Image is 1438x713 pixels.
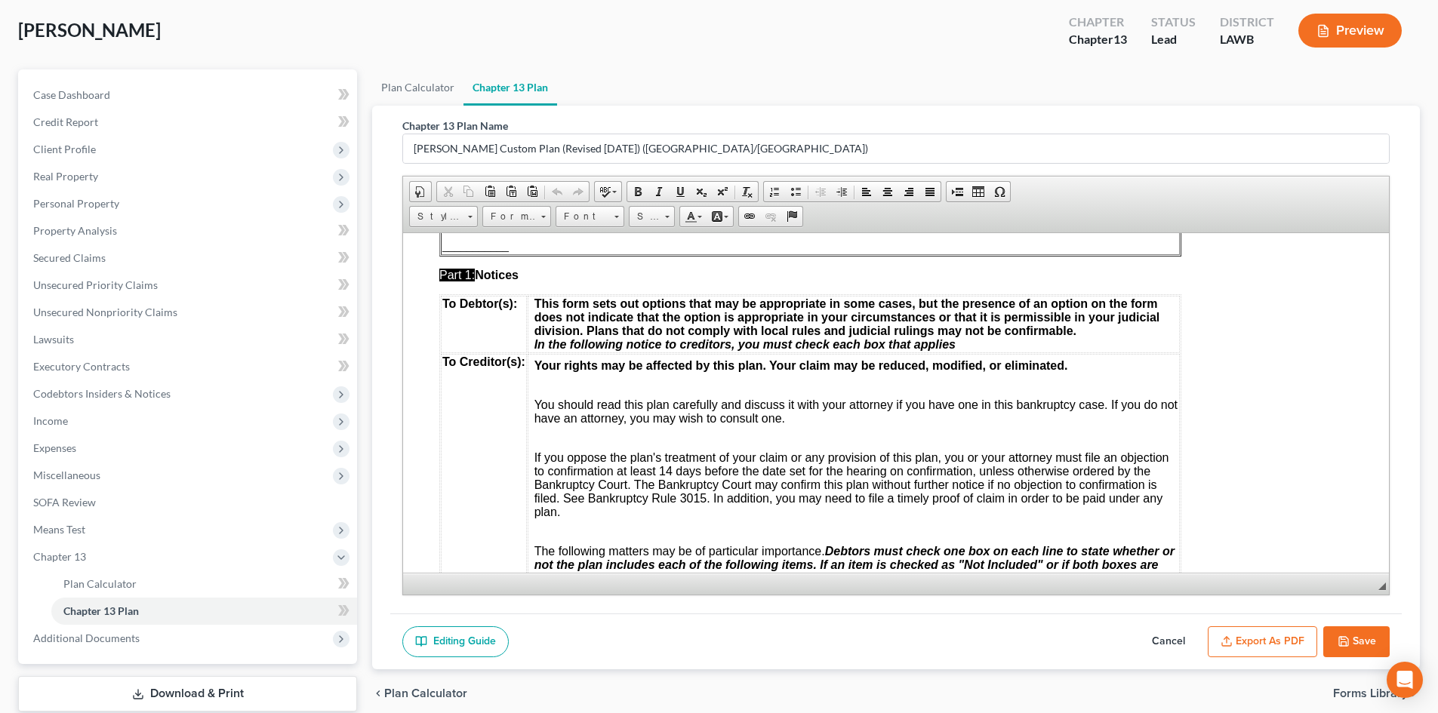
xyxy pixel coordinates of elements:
button: Export as PDF [1208,626,1317,658]
a: Chapter 13 Plan [51,598,357,625]
div: Lead [1151,31,1196,48]
a: Anchor [781,207,802,226]
div: District [1220,14,1274,31]
span: SOFA Review [33,496,96,509]
span: Miscellaneous [33,469,100,481]
a: Paste as plain text [500,182,522,201]
span: Personal Property [33,197,119,210]
a: Underline [670,182,691,201]
span: Styles [410,207,463,226]
button: Cancel [1135,626,1202,658]
button: Preview [1298,14,1402,48]
strong: Debtors must check one box on each line to state whether or not the plan includes each of the fol... [131,312,771,352]
a: Styles [409,206,478,227]
a: Subscript [691,182,712,201]
span: Real Property [33,170,98,183]
span: Size [630,207,660,226]
span: Plan Calculator [63,577,137,590]
a: Unsecured Priority Claims [21,272,357,299]
a: Unlink [760,207,781,226]
span: Means Test [33,523,85,536]
a: Decrease Indent [810,182,831,201]
a: Download & Print [18,676,357,711]
label: Chapter 13 Plan Name [402,118,508,134]
span: Format [483,207,536,226]
button: chevron_left Plan Calculator [372,687,467,699]
a: Insert/Remove Numbered List [764,182,785,201]
span: Property Analysis [33,224,117,237]
a: Increase Indent [831,182,852,201]
a: Editing Guide [402,626,509,658]
span: Lawsuits [33,333,74,346]
iframe: Rich Text Editor, document-ckeditor [403,233,1389,573]
a: Center [877,182,898,201]
button: Forms Library chevron_right [1333,687,1420,699]
a: Italic [648,182,670,201]
a: Insert Page Break for Printing [947,182,968,201]
a: Bold [627,182,648,201]
a: Document Properties [410,182,431,201]
a: SOFA Review [21,489,357,516]
span: Secured Claims [33,251,106,264]
span: Expenses [33,441,76,454]
button: Save [1323,626,1390,658]
a: Link [739,207,760,226]
a: Insert Special Character [989,182,1010,201]
span: Codebtors Insiders & Notices [33,387,171,400]
a: Plan Calculator [372,69,463,106]
a: Format [482,206,551,227]
a: Remove Format [737,182,758,201]
div: Chapter [1069,31,1127,48]
span: Font [556,207,609,226]
span: Forms Library [1333,687,1408,699]
a: Size [629,206,675,227]
a: Align Left [856,182,877,201]
a: Secured Claims [21,244,357,272]
span: Income [33,414,68,427]
a: Background Color [707,207,733,226]
a: Cut [437,182,458,201]
span: Executory Contracts [33,360,130,373]
span: Additional Documents [33,632,140,644]
a: Undo [547,182,568,201]
span: Unsecured Nonpriority Claims [33,306,177,318]
div: Status [1151,14,1196,31]
a: Text Color [680,207,707,226]
span: Client Profile [33,143,96,155]
a: Plan Calculator [51,570,357,598]
span: Case Dashboard [33,88,110,101]
span: Chapter 13 [33,550,86,563]
a: Property Analysis [21,217,357,244]
a: Justify [919,182,941,201]
a: Executory Contracts [21,353,357,380]
a: Paste from Word [522,182,543,201]
a: Credit Report [21,109,357,136]
a: Table [968,182,989,201]
span: Unsecured Priority Claims [33,278,158,291]
span: The following matters may be of particular importance. [131,312,771,352]
span: Resize [1378,582,1386,590]
a: Chapter 13 Plan [463,69,557,106]
span: 13 [1113,32,1127,46]
input: Enter name... [403,134,1389,163]
span: Plan Calculator [384,687,467,699]
a: Superscript [712,182,733,201]
a: Unsecured Nonpriority Claims [21,299,357,326]
span: Credit Report [33,115,98,128]
i: chevron_left [372,687,384,699]
span: Chapter 13 Plan [63,604,139,617]
a: Spell Checker [595,182,621,201]
a: Insert/Remove Bulleted List [785,182,806,201]
a: Paste [479,182,500,201]
div: Chapter [1069,14,1127,31]
a: Case Dashboard [21,81,357,109]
